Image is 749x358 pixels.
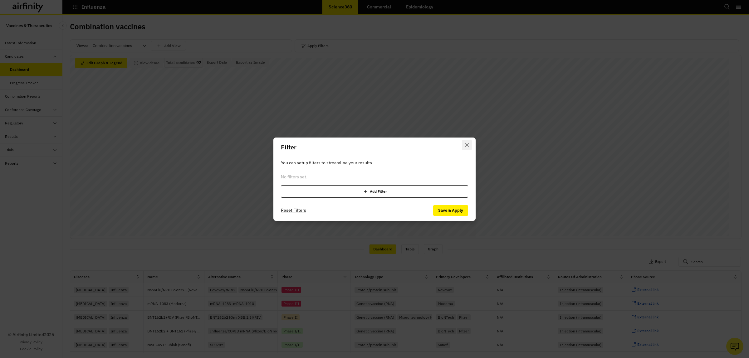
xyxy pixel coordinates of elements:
[281,185,468,198] div: Add Filter
[433,205,468,216] button: Save & Apply
[281,159,468,166] p: You can setup filters to streamline your results.
[462,140,472,150] button: Close
[273,138,476,157] header: Filter
[281,174,468,180] div: No filters set.
[281,206,306,215] button: Reset Filters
